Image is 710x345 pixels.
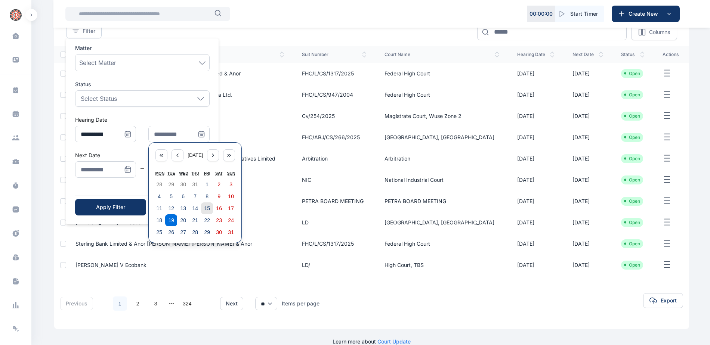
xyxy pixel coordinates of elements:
[198,298,208,309] li: 下一页
[206,193,209,199] abbr: 8 August 2025
[180,217,186,223] abbr: 20 August 2025
[508,127,564,148] td: [DATE]
[75,219,186,226] span: [PERSON_NAME] V. Ecobank Nigeria Limited
[624,177,640,183] li: Open
[227,171,235,175] abbr: Sunday
[624,220,640,226] li: Open
[376,212,508,233] td: [GEOGRAPHIC_DATA], [GEOGRAPHIC_DATA]
[377,338,411,345] a: Court Update
[376,105,508,127] td: Magistrate Court, Wuse Zone 2
[169,298,174,309] button: next page
[165,190,177,202] button: 5 August 2025
[564,212,612,233] td: [DATE]
[530,10,553,18] p: 00 : 00 : 00
[158,193,161,199] abbr: 4 August 2025
[376,127,508,148] td: [GEOGRAPHIC_DATA], [GEOGRAPHIC_DATA]
[165,178,177,190] button: 29 July 2025
[229,181,232,187] abbr: 3 August 2025
[643,293,683,308] button: Export
[293,190,376,212] td: PETRA BOARD MEETING
[376,63,508,84] td: Federal High Court
[189,214,201,226] button: 21 August 2025
[165,202,177,214] button: 12 August 2025
[624,92,640,98] li: Open
[649,28,670,36] p: Columns
[156,181,162,187] abbr: 28 July 2025
[631,24,677,40] button: Columns
[564,169,612,190] td: [DATE]
[293,169,376,190] td: NIC
[148,296,163,311] li: 3
[165,226,177,238] button: 26 August 2025
[177,178,189,190] button: 30 July 2025
[75,240,252,247] a: Sterling Bank Limited & Anor [PERSON_NAME] [PERSON_NAME] & Anor
[149,296,163,311] a: 3
[189,226,201,238] button: 28 August 2025
[215,171,223,175] abbr: Saturday
[130,296,145,311] li: 2
[213,202,225,214] button: 16 August 2025
[612,6,680,22] button: Create New
[192,217,198,223] abbr: 21 August 2025
[624,262,640,268] li: Open
[508,63,564,84] td: [DATE]
[83,27,95,35] span: Filter
[508,84,564,105] td: [DATE]
[75,81,210,88] label: Status
[79,58,116,67] span: Select Matter
[508,233,564,254] td: [DATE]
[180,296,194,311] a: 324
[213,214,225,226] button: 23 August 2025
[508,169,564,190] td: [DATE]
[60,297,93,310] button: previous
[156,205,162,211] abbr: 11 August 2025
[201,190,213,202] button: 8 August 2025
[564,63,612,84] td: [DATE]
[213,178,225,190] button: 2 August 2025
[170,193,173,199] abbr: 5 August 2025
[293,254,376,276] td: LD/
[217,193,220,199] abbr: 9 August 2025
[177,190,189,202] button: 6 August 2025
[201,226,213,238] button: 29 August 2025
[508,212,564,233] td: [DATE]
[87,203,134,211] div: Apply Filter
[167,171,175,175] abbr: Tuesday
[99,298,109,309] li: 上一页
[508,190,564,212] td: [DATE]
[376,84,508,105] td: Federal High Court
[376,148,508,169] td: Arbitration
[293,148,376,169] td: Arbitration
[75,152,100,158] label: Next Date
[293,105,376,127] td: cv/254/2025
[555,6,604,22] button: Start Timer
[376,254,508,276] td: High Court, TBS
[293,63,376,84] td: FHC/L/CS/1317/2025
[216,229,222,235] abbr: 30 August 2025
[564,190,612,212] td: [DATE]
[168,217,174,223] abbr: 19 August 2025
[661,297,677,304] span: Export
[663,52,680,57] span: actions
[177,226,189,238] button: 27 August 2025
[204,217,210,223] abbr: 22 August 2025
[302,52,367,57] span: suit number
[192,205,198,211] abbr: 14 August 2025
[564,127,612,148] td: [DATE]
[624,241,640,247] li: Open
[293,233,376,254] td: FHC/L/CS/1317/2025
[385,52,499,57] span: court name
[225,226,237,238] button: 31 August 2025
[282,300,319,307] div: Items per page
[517,52,555,57] span: hearing date
[180,181,186,187] abbr: 30 July 2025
[189,190,201,202] button: 7 August 2025
[75,199,146,215] button: Apply Filter
[293,127,376,148] td: FHC/ABJ/CS/266/2025
[508,105,564,127] td: [DATE]
[66,24,102,38] button: Filter
[177,214,189,226] button: 20 August 2025
[192,181,198,187] abbr: 31 July 2025
[188,149,203,161] button: [DATE]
